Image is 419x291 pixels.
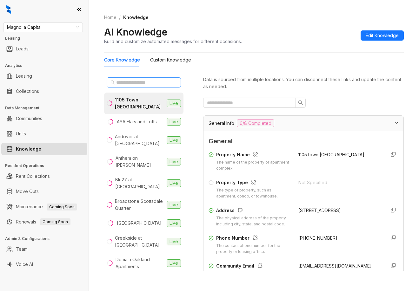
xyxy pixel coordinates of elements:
[298,207,381,214] div: [STREET_ADDRESS]
[216,207,291,215] div: Address
[1,258,87,271] li: Voice AI
[216,187,291,199] div: The type of property, such as apartment, condo, or townhouse.
[216,215,291,227] div: The physical address of the property, including city, state, and postal code.
[16,216,70,228] a: RenewalsComing Soon
[167,118,181,126] span: Live
[150,56,191,63] div: Custom Knowledge
[1,112,87,125] li: Communities
[115,96,164,110] div: 1105 Town [GEOGRAPHIC_DATA]
[119,14,121,21] li: /
[167,179,181,187] span: Live
[16,127,26,140] a: Units
[5,163,89,169] h3: Resident Operations
[298,179,381,186] div: Not Specified
[16,85,39,98] a: Collections
[203,116,403,131] div: General Info6/8 Completed
[298,100,303,105] span: search
[115,176,164,190] div: Blu27 at [GEOGRAPHIC_DATA]
[16,42,29,55] a: Leads
[16,143,41,155] a: Knowledge
[167,219,181,227] span: Live
[366,32,399,39] span: Edit Knowledge
[115,133,164,147] div: Andover at [GEOGRAPHIC_DATA]
[1,170,87,183] li: Rent Collections
[1,243,87,255] li: Team
[16,185,39,198] a: Move Outs
[216,159,291,171] div: The name of the property or apartment complex.
[216,151,291,159] div: Property Name
[167,259,181,267] span: Live
[1,85,87,98] li: Collections
[16,258,33,271] a: Voice AI
[1,127,87,140] li: Units
[1,143,87,155] li: Knowledge
[167,201,181,209] span: Live
[167,100,181,107] span: Live
[5,236,89,242] h3: Admin & Configurations
[16,170,50,183] a: Rent Collections
[16,70,32,82] a: Leasing
[40,218,70,225] span: Coming Soon
[298,235,337,241] span: [PHONE_NUMBER]
[298,263,372,268] span: [EMAIL_ADDRESS][DOMAIN_NAME]
[117,118,157,125] div: ASA Flats and Lofts
[1,200,87,213] li: Maintenance
[16,112,42,125] a: Communities
[5,63,89,68] h3: Analytics
[1,70,87,82] li: Leasing
[104,56,140,63] div: Core Knowledge
[7,23,79,32] span: Magnolia Capital
[1,42,87,55] li: Leads
[104,26,167,38] h2: AI Knowledge
[209,136,398,146] span: General
[298,152,364,157] span: 1105 town [GEOGRAPHIC_DATA]
[216,243,291,255] div: The contact phone number for the property or leasing office.
[103,14,118,21] a: Home
[203,76,404,90] div: Data is sourced from multiple locations. You can disconnect these links and update the content as...
[110,80,115,85] span: search
[216,262,291,271] div: Community Email
[216,235,291,243] div: Phone Number
[167,158,181,165] span: Live
[16,243,28,255] a: Team
[117,220,162,227] div: [GEOGRAPHIC_DATA]
[216,179,291,187] div: Property Type
[361,30,404,41] button: Edit Knowledge
[104,38,242,45] div: Build and customize automated messages for different occasions.
[395,121,398,125] span: expanded
[116,256,164,270] div: Domain Oakland Apartments
[5,105,89,111] h3: Data Management
[1,216,87,228] li: Renewals
[6,5,11,14] img: logo
[123,15,149,20] span: Knowledge
[167,136,181,144] span: Live
[1,185,87,198] li: Move Outs
[167,238,181,245] span: Live
[47,204,77,210] span: Coming Soon
[115,198,164,212] div: Broadstone Scottsdale Quarter
[115,235,164,249] div: Creekside at [GEOGRAPHIC_DATA]
[116,155,164,169] div: Anthem on [PERSON_NAME]
[5,36,89,41] h3: Leasing
[209,120,234,127] span: General Info
[237,120,274,127] span: 6/8 Completed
